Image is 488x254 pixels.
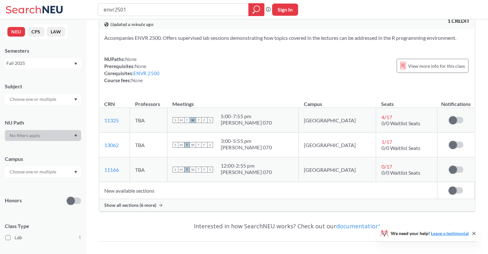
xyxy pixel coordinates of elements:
span: M [178,142,184,148]
svg: Dropdown arrow [74,171,77,173]
span: 0/0 Waitlist Seats [381,120,420,126]
span: 1 CREDIT [448,17,470,24]
p: Honors [5,197,22,204]
span: T [184,142,190,148]
td: TBA [130,157,167,182]
a: 11325 [104,117,119,123]
svg: Dropdown arrow [74,63,77,65]
input: Choose one or multiple [6,95,60,103]
span: F [201,142,207,148]
span: T [196,142,201,148]
span: Class Type [5,223,81,230]
span: 0 / 17 [381,163,392,170]
span: F [201,167,207,172]
span: Show all sections (6 more) [104,202,156,208]
div: Subject [5,83,81,90]
div: NUPaths: Prerequisites: Corequisites: Course fees: [104,56,159,84]
div: magnifying glass [248,3,264,16]
span: None [131,77,143,83]
a: documentation! [336,222,380,230]
div: 5:00 - 7:55 pm [221,113,272,119]
span: 0/0 Waitlist Seats [381,170,420,176]
a: 11166 [104,167,119,173]
span: S [207,167,213,172]
a: Leave a testimonial [431,231,469,236]
div: 12:00 - 2:55 pm [221,162,272,169]
div: Dropdown arrow [5,94,81,105]
span: W [190,142,196,148]
div: Show all sections (6 more) [99,199,475,211]
span: T [196,167,201,172]
a: ENVR 2500 [133,70,159,76]
th: Notifications [437,94,475,108]
input: Choose one or multiple [6,168,60,176]
span: T [184,167,190,172]
span: S [207,117,213,123]
span: 0/0 Waitlist Seats [381,145,420,151]
svg: Dropdown arrow [74,135,77,137]
span: 1 [79,234,81,241]
svg: magnifying glass [253,5,260,14]
span: T [196,117,201,123]
button: LAW [47,27,65,37]
div: 3:00 - 5:55 pm [221,138,272,144]
button: CPS [28,27,44,37]
span: W [190,167,196,172]
div: NU Path [5,119,81,126]
section: Accompanies ENVR 2500. Offers supervised lab sessions demonstrating how topics covered in the lec... [104,34,470,41]
button: Sign In [272,4,298,16]
svg: Dropdown arrow [74,98,77,101]
input: Class, professor, course number, "phrase" [103,4,244,15]
div: Interested in how SearchNEU works? Check out our [99,217,475,235]
div: Dropdown arrow [5,130,81,141]
th: Professors [130,94,167,108]
div: [PERSON_NAME] 070 [221,144,272,151]
td: New available sections [99,182,437,199]
span: S [173,142,178,148]
div: [PERSON_NAME] 070 [221,119,272,126]
div: CRN [104,101,115,108]
div: [PERSON_NAME] 070 [221,169,272,175]
span: 1 / 17 [381,139,392,145]
div: Campus [5,155,81,162]
span: View more info for this class [408,62,465,70]
div: Fall 2025 [6,60,73,67]
th: Meetings [167,94,299,108]
div: Fall 2025Dropdown arrow [5,58,81,68]
td: [GEOGRAPHIC_DATA] [299,133,376,157]
span: M [178,167,184,172]
span: We need your help! [391,231,469,236]
button: NEU [7,27,25,37]
th: Campus [299,94,376,108]
span: S [173,167,178,172]
span: S [173,117,178,123]
span: None [125,56,137,62]
span: T [184,117,190,123]
span: M [178,117,184,123]
td: [GEOGRAPHIC_DATA] [299,157,376,182]
div: Semesters [5,47,81,54]
td: TBA [130,108,167,133]
label: Lab [5,233,81,242]
th: Seats [376,94,437,108]
td: [GEOGRAPHIC_DATA] [299,108,376,133]
div: Dropdown arrow [5,166,81,177]
td: TBA [130,133,167,157]
span: W [190,117,196,123]
span: Updated a minute ago [110,21,153,28]
span: 4 / 17 [381,114,392,120]
span: S [207,142,213,148]
span: F [201,117,207,123]
a: 13062 [104,142,119,148]
span: None [135,63,146,69]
